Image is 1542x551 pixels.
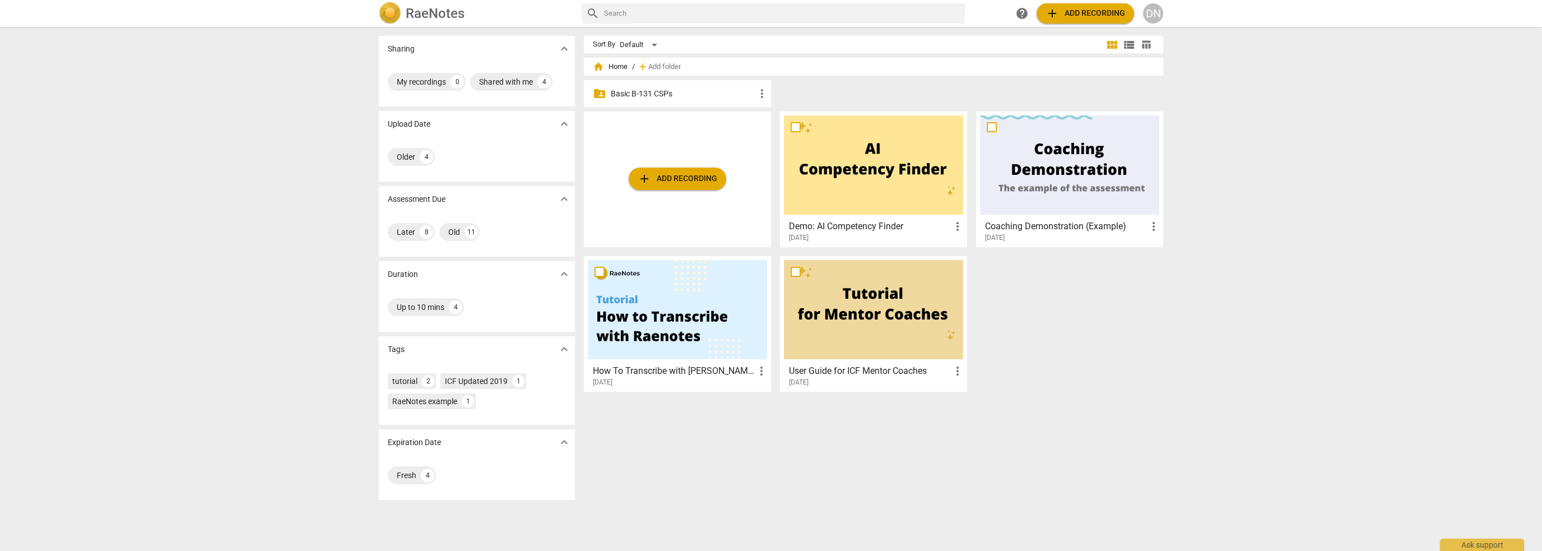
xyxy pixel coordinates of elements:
[951,220,964,233] span: more_vert
[593,364,755,378] h3: How To Transcribe with RaeNotes
[445,376,508,387] div: ICF Updated 2019
[388,118,430,130] p: Upload Date
[462,395,474,408] div: 1
[755,87,769,100] span: more_vert
[586,7,600,20] span: search
[1037,3,1134,24] button: Upload
[392,376,417,387] div: tutorial
[593,378,612,387] span: [DATE]
[632,63,635,71] span: /
[388,43,415,55] p: Sharing
[789,364,951,378] h3: User Guide for ICF Mentor Coaches
[985,233,1005,243] span: [DATE]
[537,75,551,89] div: 4
[397,302,444,313] div: Up to 10 mins
[611,88,755,100] p: Basic B-131 CSPs
[1137,36,1154,53] button: Table view
[638,172,717,186] span: Add recording
[558,192,571,206] span: expand_more
[450,75,464,89] div: 0
[558,267,571,281] span: expand_more
[593,40,615,49] div: Sort By
[1141,39,1151,50] span: table_chart
[985,220,1147,233] h3: Coaching Demonstration (Example)
[789,378,809,387] span: [DATE]
[1147,220,1160,233] span: more_vert
[784,260,963,387] a: User Guide for ICF Mentor Coaches[DATE]
[629,168,726,190] button: Upload
[558,436,571,449] span: expand_more
[420,225,433,239] div: 8
[556,434,573,451] button: Show more
[1440,539,1524,551] div: Ask support
[755,364,768,378] span: more_vert
[620,36,661,54] div: Default
[1046,7,1059,20] span: add
[1122,38,1136,52] span: view_list
[558,342,571,356] span: expand_more
[1143,3,1163,24] button: DN
[388,193,445,205] p: Assessment Due
[448,226,460,238] div: Old
[1012,3,1032,24] a: Help
[388,268,418,280] p: Duration
[388,437,441,448] p: Expiration Date
[638,172,651,186] span: add
[1015,7,1029,20] span: help
[420,150,433,164] div: 4
[556,40,573,57] button: Show more
[449,300,462,314] div: 4
[593,87,606,100] span: folder_shared
[379,2,573,25] a: LogoRaeNotes
[1104,36,1121,53] button: Tile view
[980,115,1159,242] a: Coaching Demonstration (Example)[DATE]
[789,220,951,233] h3: Demo: AI Competency Finder
[588,260,767,387] a: How To Transcribe with [PERSON_NAME][DATE]
[397,226,415,238] div: Later
[1121,36,1137,53] button: List view
[951,364,964,378] span: more_vert
[648,63,681,71] span: Add folder
[556,191,573,207] button: Show more
[422,375,434,387] div: 2
[1106,38,1119,52] span: view_module
[465,225,478,239] div: 11
[1046,7,1125,20] span: Add recording
[784,115,963,242] a: Demo: AI Competency Finder[DATE]
[397,470,416,481] div: Fresh
[593,61,604,72] span: home
[558,42,571,55] span: expand_more
[593,61,628,72] span: Home
[388,344,405,355] p: Tags
[789,233,809,243] span: [DATE]
[397,76,446,87] div: My recordings
[558,117,571,131] span: expand_more
[406,6,465,21] h2: RaeNotes
[479,76,533,87] div: Shared with me
[556,341,573,358] button: Show more
[637,61,648,72] span: add
[604,4,960,22] input: Search
[512,375,524,387] div: 1
[379,2,401,25] img: Logo
[556,115,573,132] button: Show more
[397,151,415,163] div: Older
[392,396,457,407] div: RaeNotes example
[556,266,573,283] button: Show more
[421,469,434,482] div: 4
